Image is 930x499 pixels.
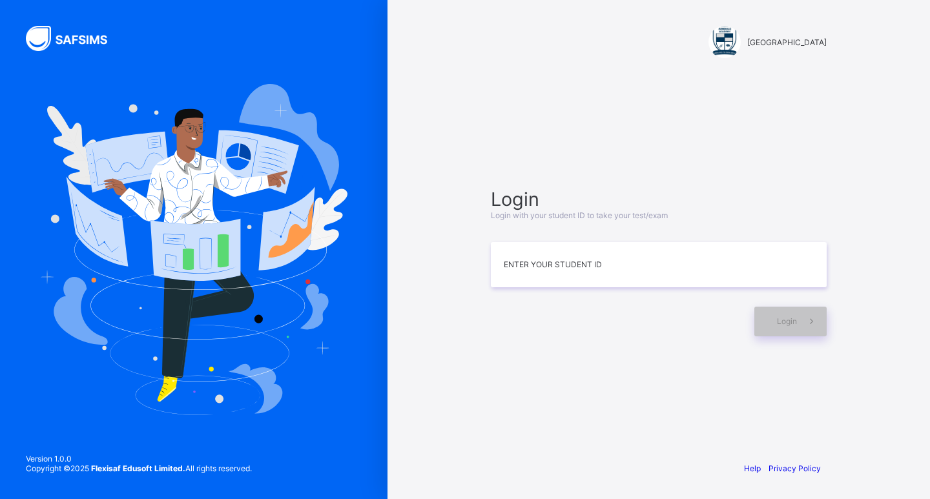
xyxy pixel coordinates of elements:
[491,210,668,220] span: Login with your student ID to take your test/exam
[744,463,761,473] a: Help
[26,26,123,51] img: SAFSIMS Logo
[747,37,827,47] span: [GEOGRAPHIC_DATA]
[26,463,252,473] span: Copyright © 2025 All rights reserved.
[491,188,827,210] span: Login
[26,454,252,463] span: Version 1.0.0
[769,463,821,473] a: Privacy Policy
[40,84,347,414] img: Hero Image
[91,463,185,473] strong: Flexisaf Edusoft Limited.
[777,316,797,326] span: Login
